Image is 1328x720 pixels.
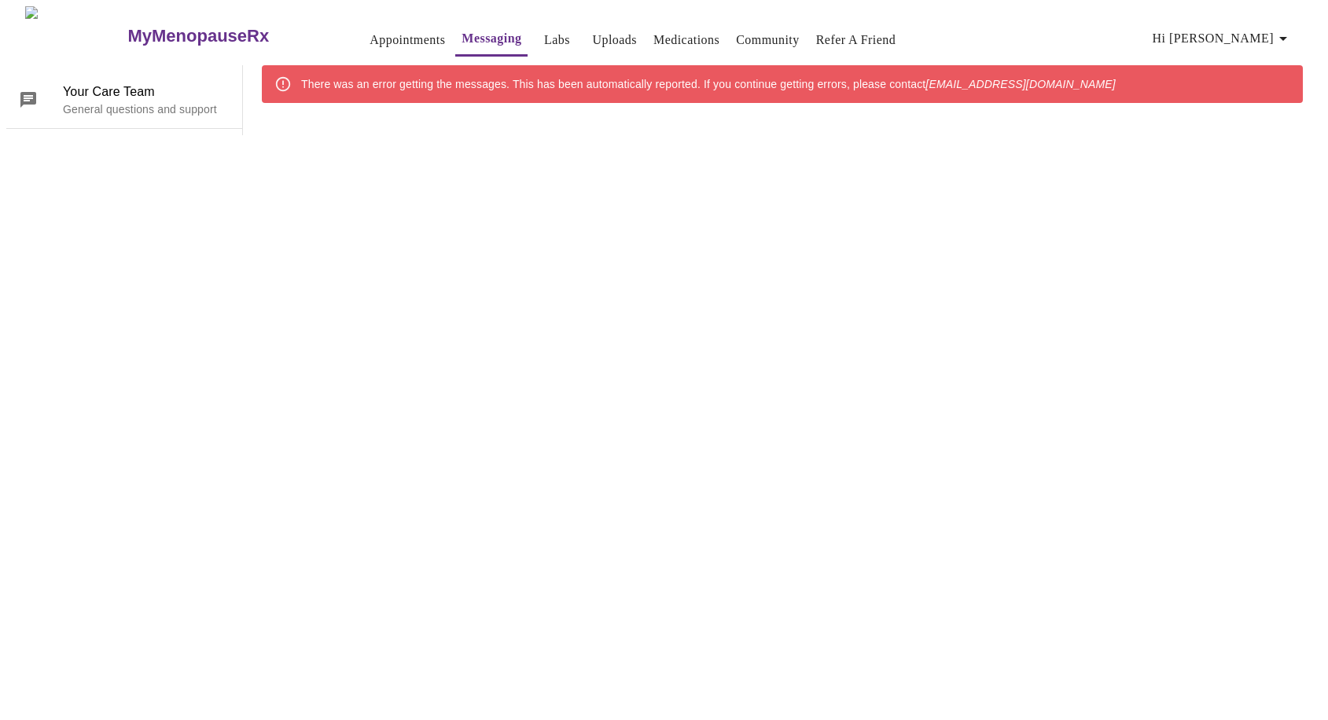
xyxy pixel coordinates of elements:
[363,24,451,56] button: Appointments
[63,83,230,101] span: Your Care Team
[6,72,242,128] div: Your Care TeamGeneral questions and support
[544,29,570,51] a: Labs
[1146,23,1299,54] button: Hi [PERSON_NAME]
[127,26,269,46] h3: MyMenopauseRx
[126,9,332,64] a: MyMenopauseRx
[25,6,126,65] img: MyMenopauseRx Logo
[301,70,1116,98] div: There was an error getting the messages. This has been automatically reported. If you continue ge...
[63,101,230,117] p: General questions and support
[810,24,903,56] button: Refer a Friend
[730,24,806,56] button: Community
[592,29,637,51] a: Uploads
[586,24,643,56] button: Uploads
[925,78,1115,90] em: [EMAIL_ADDRESS][DOMAIN_NAME]
[736,29,800,51] a: Community
[532,24,582,56] button: Labs
[370,29,445,51] a: Appointments
[653,29,719,51] a: Medications
[455,23,528,57] button: Messaging
[647,24,726,56] button: Medications
[816,29,896,51] a: Refer a Friend
[1153,28,1293,50] span: Hi [PERSON_NAME]
[462,28,521,50] a: Messaging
